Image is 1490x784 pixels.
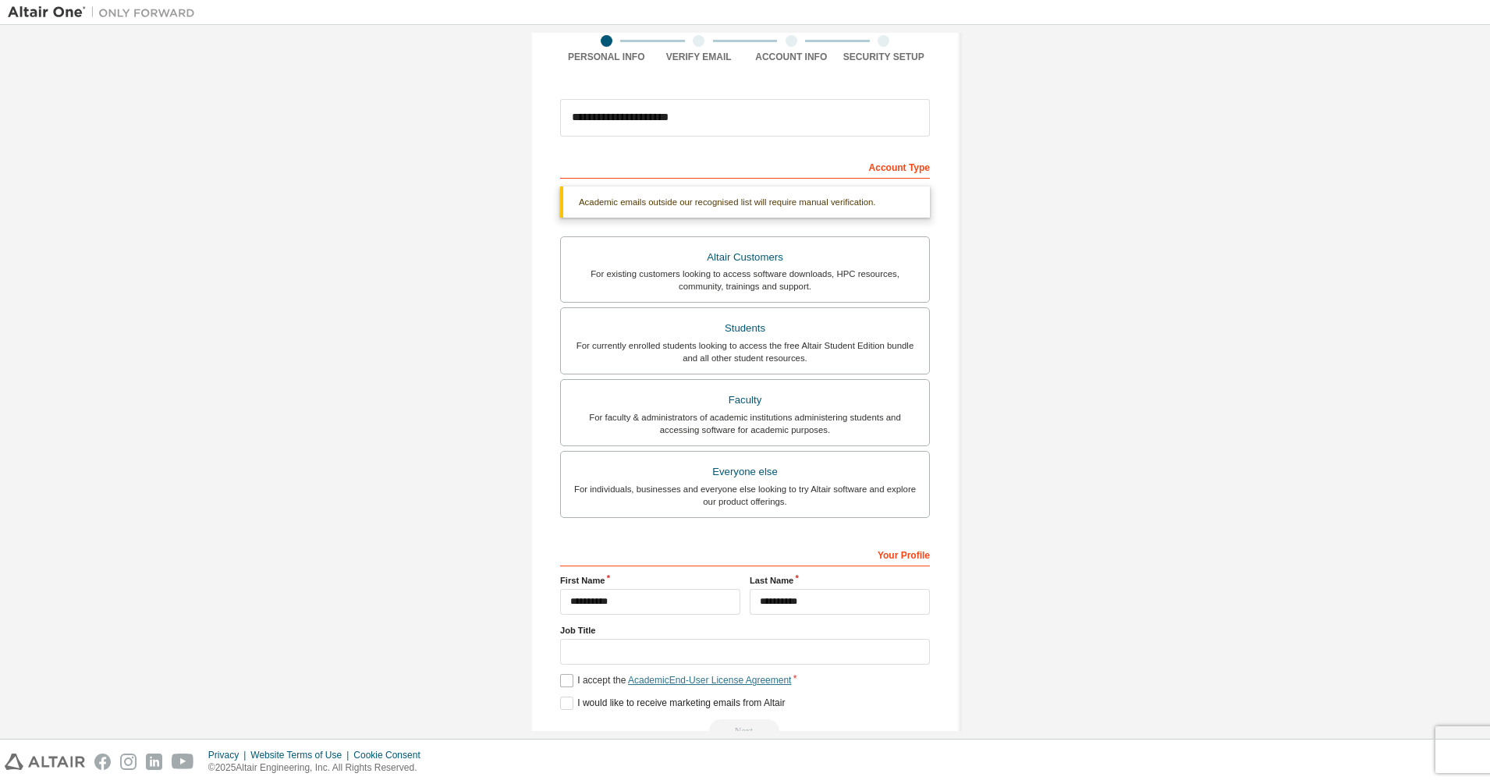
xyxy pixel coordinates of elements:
[172,754,194,770] img: youtube.svg
[560,574,740,587] label: First Name
[208,749,250,761] div: Privacy
[570,389,920,411] div: Faculty
[560,624,930,637] label: Job Title
[560,697,785,710] label: I would like to receive marketing emails from Altair
[5,754,85,770] img: altair_logo.svg
[208,761,430,775] p: © 2025 Altair Engineering, Inc. All Rights Reserved.
[8,5,203,20] img: Altair One
[560,541,930,566] div: Your Profile
[560,154,930,179] div: Account Type
[120,754,137,770] img: instagram.svg
[628,675,791,686] a: Academic End-User License Agreement
[570,411,920,436] div: For faculty & administrators of academic institutions administering students and accessing softwa...
[570,268,920,293] div: For existing customers looking to access software downloads, HPC resources, community, trainings ...
[570,247,920,268] div: Altair Customers
[570,318,920,339] div: Students
[560,51,653,63] div: Personal Info
[560,719,930,743] div: Read and acccept EULA to continue
[570,483,920,508] div: For individuals, businesses and everyone else looking to try Altair software and explore our prod...
[745,51,838,63] div: Account Info
[353,749,429,761] div: Cookie Consent
[570,461,920,483] div: Everyone else
[838,51,931,63] div: Security Setup
[560,186,930,218] div: Academic emails outside our recognised list will require manual verification.
[250,749,353,761] div: Website Terms of Use
[653,51,746,63] div: Verify Email
[94,754,111,770] img: facebook.svg
[750,574,930,587] label: Last Name
[146,754,162,770] img: linkedin.svg
[570,339,920,364] div: For currently enrolled students looking to access the free Altair Student Edition bundle and all ...
[560,674,791,687] label: I accept the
